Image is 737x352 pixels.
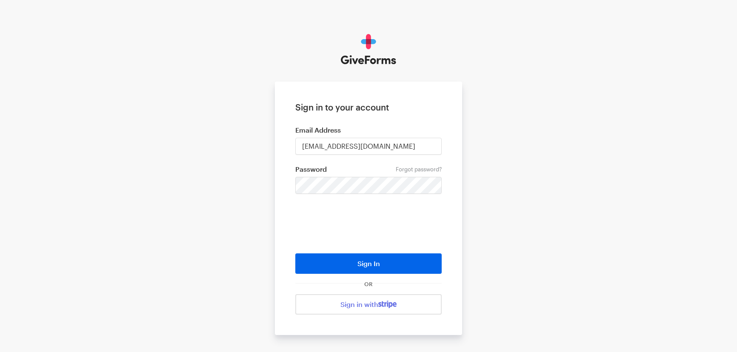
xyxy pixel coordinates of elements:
[341,34,397,65] img: GiveForms
[295,253,442,274] button: Sign In
[396,166,442,173] a: Forgot password?
[304,207,433,240] iframe: reCAPTCHA
[295,294,442,315] a: Sign in with
[295,165,442,173] label: Password
[295,102,442,112] h1: Sign in to your account
[295,126,442,134] label: Email Address
[363,281,374,287] span: OR
[378,301,397,308] img: stripe-07469f1003232ad58a8838275b02f7af1ac9ba95304e10fa954b414cd571f63b.svg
